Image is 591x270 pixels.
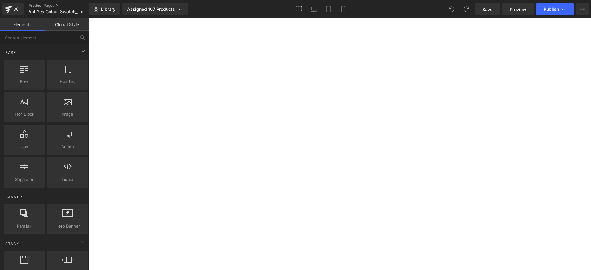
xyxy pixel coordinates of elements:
div: Assigned 107 Products [127,6,183,12]
a: Global Style [45,18,89,31]
button: Redo [460,3,472,15]
a: Preview [502,3,534,15]
a: Mobile [336,3,351,15]
span: Text Block [6,111,43,117]
span: Preview [510,6,526,13]
button: More [576,3,589,15]
a: Product Pages [29,3,99,8]
span: Publish [544,7,559,12]
span: Stack [5,241,20,247]
span: Hero Banner [49,223,86,229]
a: Desktop [291,3,306,15]
a: v6 [2,3,24,15]
span: Parallax [6,223,43,229]
a: Laptop [306,3,321,15]
button: Undo [445,3,458,15]
span: Icon [6,144,43,150]
button: Publish [536,3,574,15]
a: Tablet [321,3,336,15]
span: Liquid [49,176,86,183]
span: V.4 Yes Colour Swatch_ Loungewear Template [29,9,88,14]
a: New Library [89,3,120,15]
span: Save [482,6,492,13]
span: Heading [49,78,86,85]
span: Banner [5,194,23,200]
span: Base [5,50,17,55]
span: Row [6,78,43,85]
div: v6 [12,5,20,13]
span: Button [49,144,86,150]
span: Separator [6,176,43,183]
span: Image [49,111,86,117]
span: Library [101,6,115,12]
